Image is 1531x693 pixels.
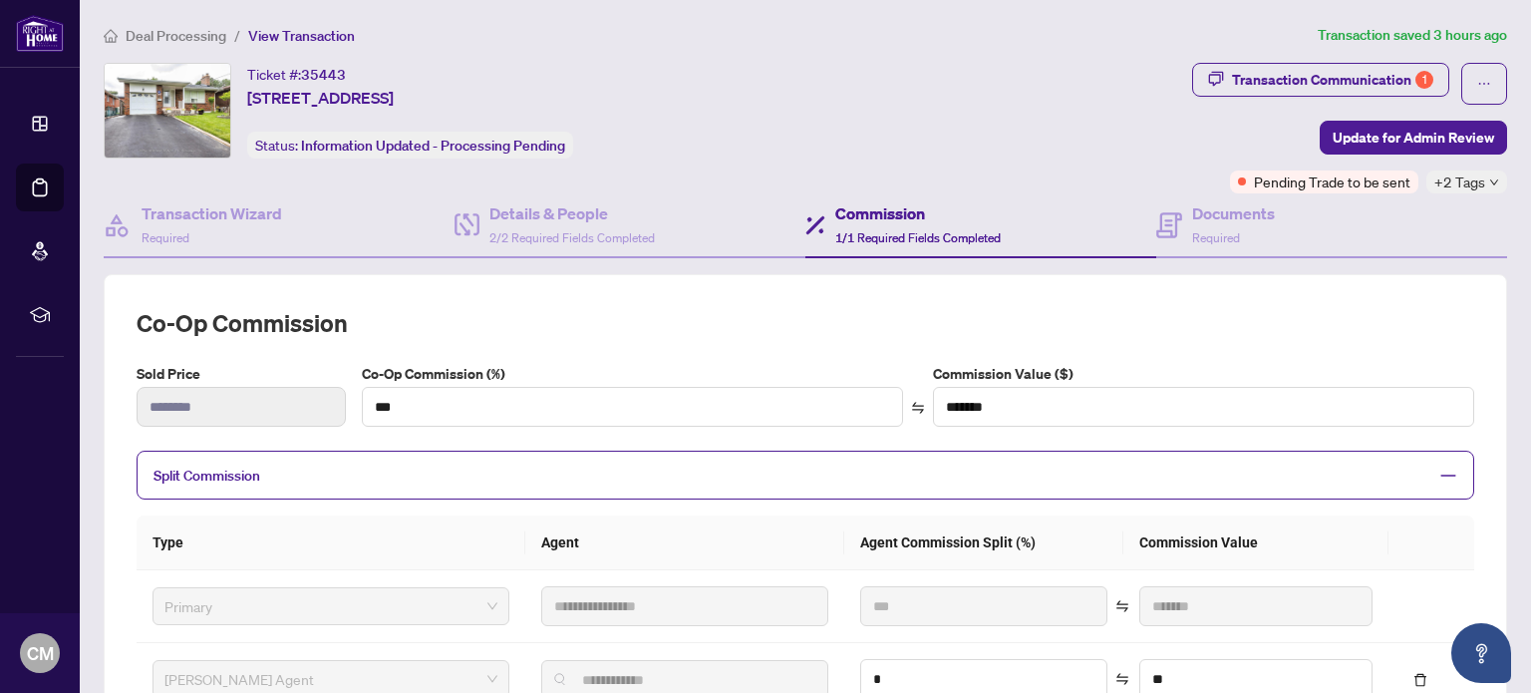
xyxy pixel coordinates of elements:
h4: Documents [1192,201,1275,225]
span: 35443 [301,66,346,84]
button: Transaction Communication1 [1192,63,1449,97]
h4: Commission [835,201,1001,225]
button: Open asap [1451,623,1511,683]
span: swap [911,401,925,415]
label: Co-Op Commission (%) [362,363,903,385]
th: Commission Value [1123,516,1388,570]
th: Agent [525,516,844,570]
span: [STREET_ADDRESS] [247,86,394,110]
span: 1/1 Required Fields Completed [835,230,1001,245]
span: Split Commission [153,467,260,485]
th: Type [137,516,525,570]
div: Status: [247,132,573,159]
span: +2 Tags [1434,171,1485,193]
label: Commission Value ($) [933,363,1474,385]
img: IMG-E12204258_1.jpg [105,64,230,158]
article: Transaction saved 3 hours ago [1318,24,1507,47]
div: 1 [1415,71,1433,89]
h2: Co-op Commission [137,307,1474,339]
img: search_icon [554,673,566,685]
h4: Transaction Wizard [142,201,282,225]
span: Primary [164,591,497,621]
span: swap [1115,672,1129,686]
div: Transaction Communication [1232,64,1433,96]
span: minus [1439,467,1457,485]
span: Required [142,230,189,245]
span: View Transaction [248,27,355,45]
th: Agent Commission Split (%) [844,516,1123,570]
button: Update for Admin Review [1320,121,1507,155]
label: Sold Price [137,363,346,385]
img: logo [16,15,64,52]
li: / [234,24,240,47]
span: delete [1413,673,1427,687]
span: down [1489,177,1499,187]
div: Ticket #: [247,63,346,86]
span: 2/2 Required Fields Completed [489,230,655,245]
h4: Details & People [489,201,655,225]
span: Deal Processing [126,27,226,45]
span: Required [1192,230,1240,245]
span: home [104,29,118,43]
div: Split Commission [137,451,1474,500]
span: swap [1115,599,1129,613]
span: CM [27,639,54,667]
span: ellipsis [1477,77,1491,91]
span: Pending Trade to be sent [1254,171,1410,192]
span: Information Updated - Processing Pending [301,137,565,155]
span: Update for Admin Review [1333,122,1494,154]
